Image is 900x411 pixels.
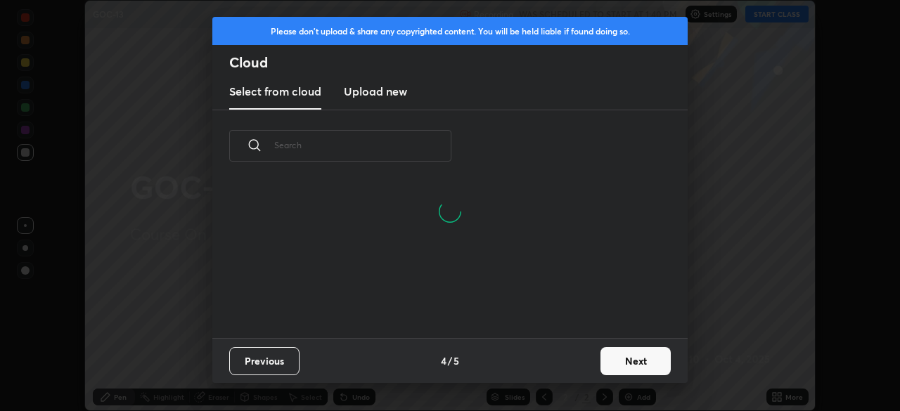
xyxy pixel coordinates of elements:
input: Search [274,115,451,175]
h2: Cloud [229,53,688,72]
button: Previous [229,347,300,375]
h4: 4 [441,353,446,368]
button: Next [600,347,671,375]
div: Please don't upload & share any copyrighted content. You will be held liable if found doing so. [212,17,688,45]
h3: Select from cloud [229,83,321,100]
h3: Upload new [344,83,407,100]
h4: / [448,353,452,368]
h4: 5 [454,353,459,368]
